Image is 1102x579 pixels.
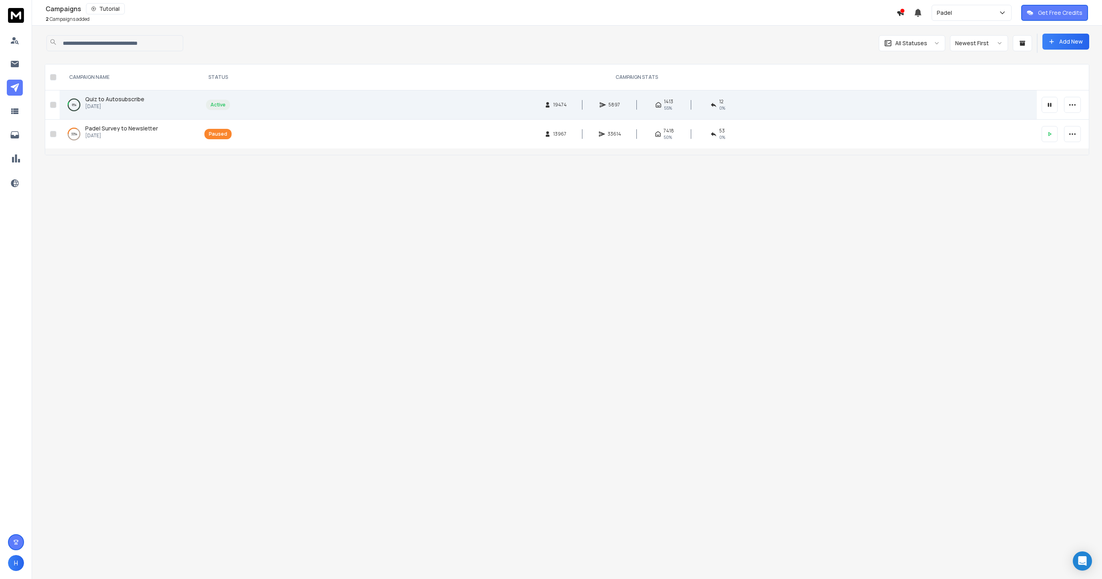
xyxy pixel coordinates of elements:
span: 13967 [553,131,566,137]
button: Tutorial [86,3,125,14]
div: Active [210,102,226,108]
p: [DATE] [85,132,158,139]
p: 8 % [72,101,76,109]
a: Quiz to Autosubscribe [85,95,144,103]
span: 53 [719,128,725,134]
span: 1413 [664,98,673,105]
div: Paused [209,131,227,137]
span: 33614 [608,131,621,137]
span: 12 [719,98,724,105]
button: Get Free Credits [1021,5,1088,21]
span: 2 [46,16,49,22]
p: All Statuses [895,39,927,47]
span: 55 % [664,105,672,111]
button: Newest First [950,35,1008,51]
span: 7418 [664,128,674,134]
th: STATUS [200,64,236,90]
span: 0 % [719,105,725,111]
button: Add New [1042,34,1089,50]
th: CAMPAIGN STATS [236,64,1037,90]
p: 33 % [71,130,77,138]
p: Get Free Credits [1038,9,1082,17]
th: CAMPAIGN NAME [60,64,200,90]
span: 50 % [664,134,672,140]
span: 0 % [719,134,725,140]
p: Campaigns added [46,16,90,22]
td: 8%Quiz to Autosubscribe[DATE] [60,90,200,120]
button: H [8,555,24,571]
div: Open Intercom Messenger [1073,551,1092,571]
a: Padel Survey to Newsletter [85,124,158,132]
span: 5897 [608,102,620,108]
p: [DATE] [85,103,144,110]
td: 33%Padel Survey to Newsletter[DATE] [60,120,200,149]
p: Padel [937,9,955,17]
div: Campaigns [46,3,896,14]
span: 19474 [553,102,567,108]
